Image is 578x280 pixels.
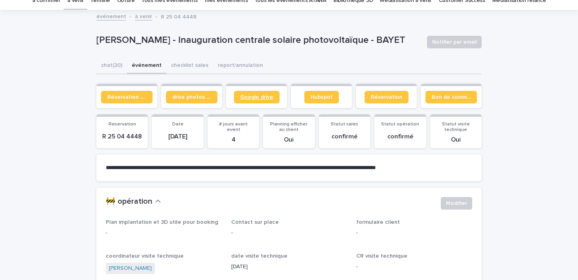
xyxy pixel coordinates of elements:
[166,58,213,74] button: checklist sales
[166,91,217,103] a: drive photos coordinateur
[106,197,152,206] h2: 🚧 opération
[446,199,467,207] span: Modifier
[107,94,146,100] span: Réservation client
[311,94,333,100] span: Hubspot
[441,197,472,210] button: Modifier
[106,229,222,237] p: -
[442,122,470,132] span: Statut visite technique
[161,12,197,20] p: R 25 04 4448
[364,91,409,103] a: Réservation
[101,91,153,103] a: Réservation client
[156,133,199,140] p: [DATE]
[231,253,287,259] span: date visite technique
[106,253,184,259] span: coordinateur visite technique
[356,219,400,225] span: formulaire client
[432,38,477,46] span: Notifier par email
[435,136,477,144] p: Oui
[331,122,358,127] span: Statut sales
[106,219,218,225] span: Plan implantation et 3D utile pour booking
[324,133,366,140] p: confirmé
[109,122,136,127] span: Reservation
[109,264,152,273] a: [PERSON_NAME]
[172,122,184,127] span: Date
[231,263,347,271] p: [DATE]
[212,136,254,144] p: 4
[234,91,280,103] a: Google drive
[231,219,279,225] span: Contact sur place
[304,91,339,103] a: Hubspot
[381,122,419,127] span: Statut opération
[240,94,273,100] span: Google drive
[356,229,472,237] p: -
[371,94,402,100] span: Réservation
[96,11,126,20] a: événement
[172,94,211,100] span: drive photos coordinateur
[425,91,477,103] a: Bon de commande
[96,35,421,46] p: [PERSON_NAME] - Inauguration centrale solaire photovoltaïque - BAYET
[219,122,248,132] span: # jours avant event
[101,133,143,140] p: R 25 04 4448
[432,94,471,100] span: Bon de commande
[356,263,472,271] p: -
[379,133,421,140] p: confirmé
[427,36,482,48] button: Notifier par email
[356,253,407,259] span: CR visite technique
[268,136,310,144] p: Oui
[213,58,268,74] button: report/annulation
[96,58,127,74] button: chat (20)
[270,122,307,132] span: Planning afficher au client
[231,229,347,237] p: -
[127,58,166,74] button: événement
[135,11,152,20] a: à venir
[106,197,161,206] button: 🚧 opération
